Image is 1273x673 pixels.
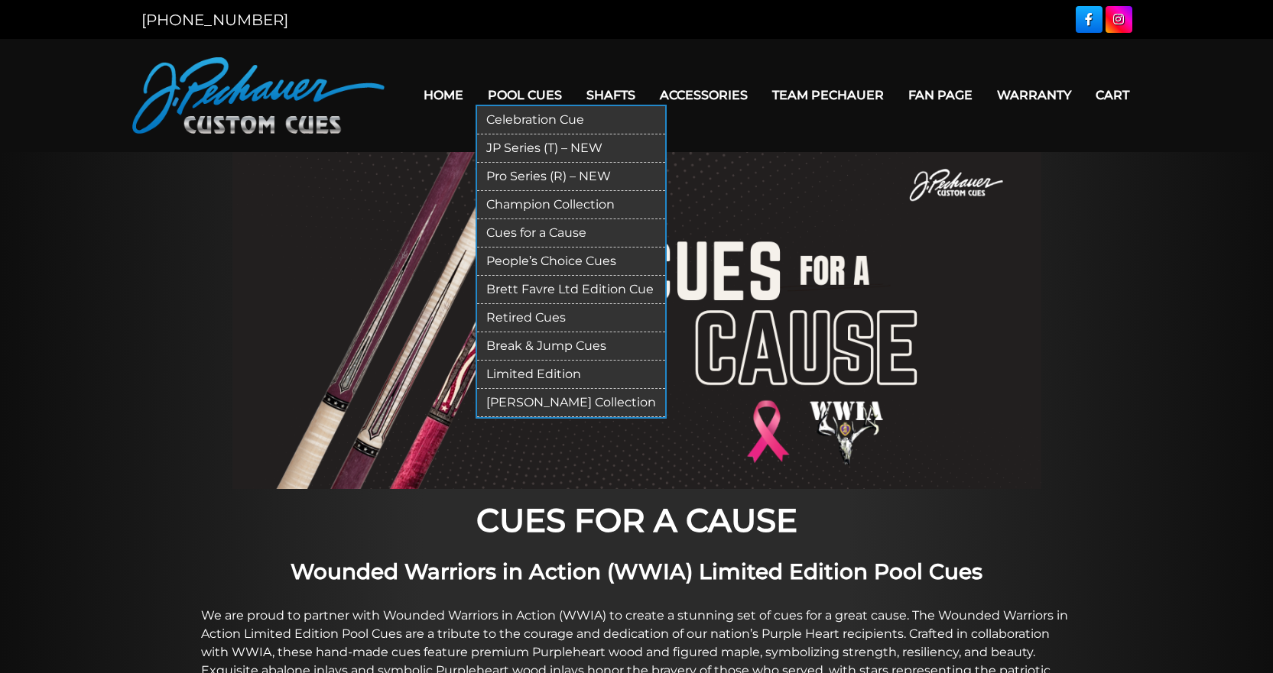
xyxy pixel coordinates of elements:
[477,248,665,276] a: People’s Choice Cues
[477,191,665,219] a: Champion Collection
[574,76,648,115] a: Shafts
[291,558,982,584] strong: Wounded Warriors in Action (WWIA) Limited Edition Pool Cues
[477,276,665,304] a: Brett Favre Ltd Edition Cue
[477,361,665,389] a: Limited Edition
[1083,76,1141,115] a: Cart
[477,304,665,332] a: Retired Cues
[648,76,760,115] a: Accessories
[477,134,665,163] a: JP Series (T) – NEW
[476,76,574,115] a: Pool Cues
[132,57,385,134] img: Pechauer Custom Cues
[477,163,665,191] a: Pro Series (R) – NEW
[760,76,896,115] a: Team Pechauer
[985,76,1083,115] a: Warranty
[476,500,797,540] strong: CUES FOR A CAUSE
[477,332,665,361] a: Break & Jump Cues
[411,76,476,115] a: Home
[477,219,665,248] a: Cues for a Cause
[141,11,288,29] a: [PHONE_NUMBER]
[477,106,665,134] a: Celebration Cue
[896,76,985,115] a: Fan Page
[477,389,665,417] a: [PERSON_NAME] Collection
